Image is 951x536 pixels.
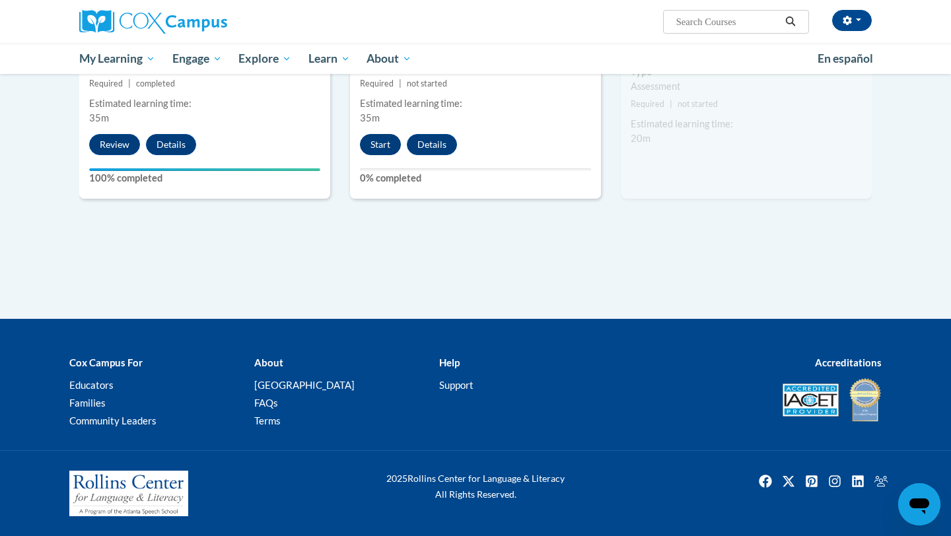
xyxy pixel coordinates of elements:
[69,471,188,517] img: Rollins Center for Language & Literacy - A Program of the Atlanta Speech School
[386,473,407,484] span: 2025
[675,14,781,30] input: Search Courses
[399,79,402,88] span: |
[89,112,109,123] span: 35m
[755,471,776,492] img: Facebook icon
[128,79,131,88] span: |
[870,471,892,492] img: Facebook group icon
[631,133,651,144] span: 20m
[337,471,614,502] div: Rollins Center for Language & Literacy All Rights Reserved.
[136,79,175,88] span: completed
[801,471,822,492] a: Pinterest
[832,10,872,31] button: Account Settings
[300,44,359,74] a: Learn
[898,483,940,525] iframe: Button to launch messaging window
[359,44,421,74] a: About
[815,356,882,368] b: Accreditations
[870,471,892,492] a: Facebook Group
[69,356,143,368] b: Cox Campus For
[69,415,157,426] a: Community Leaders
[631,79,862,94] div: Assessment
[308,51,350,67] span: Learn
[824,471,845,492] img: Instagram icon
[238,51,291,67] span: Explore
[360,171,591,185] label: 0% completed
[818,51,873,65] span: En español
[254,397,278,409] a: FAQs
[407,79,447,88] span: not started
[631,117,862,131] div: Estimated learning time:
[79,10,227,34] img: Cox Campus
[254,415,281,426] a: Terms
[360,96,591,111] div: Estimated learning time:
[172,51,222,67] span: Engage
[367,51,411,67] span: About
[164,44,230,74] a: Engage
[89,134,140,155] button: Review
[69,397,106,409] a: Families
[254,356,283,368] b: About
[439,379,474,391] a: Support
[781,14,800,30] button: Search
[146,134,196,155] button: Details
[360,134,401,155] button: Start
[824,471,845,492] a: Instagram
[439,356,460,368] b: Help
[407,134,457,155] button: Details
[230,44,300,74] a: Explore
[71,44,164,74] a: My Learning
[783,384,839,417] img: Accredited IACET® Provider
[79,51,155,67] span: My Learning
[59,44,892,74] div: Main menu
[89,171,320,185] label: 100% completed
[755,471,776,492] a: Facebook
[678,99,718,109] span: not started
[89,96,320,111] div: Estimated learning time:
[631,99,664,109] span: Required
[778,471,799,492] a: Twitter
[849,377,882,423] img: IDA® Accredited
[89,79,123,88] span: Required
[847,471,868,492] a: Linkedin
[360,112,380,123] span: 35m
[360,79,394,88] span: Required
[847,471,868,492] img: LinkedIn icon
[809,45,882,73] a: En español
[89,168,320,171] div: Your progress
[79,10,330,34] a: Cox Campus
[670,99,672,109] span: |
[254,379,355,391] a: [GEOGRAPHIC_DATA]
[801,471,822,492] img: Pinterest icon
[69,379,114,391] a: Educators
[778,471,799,492] img: Twitter icon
